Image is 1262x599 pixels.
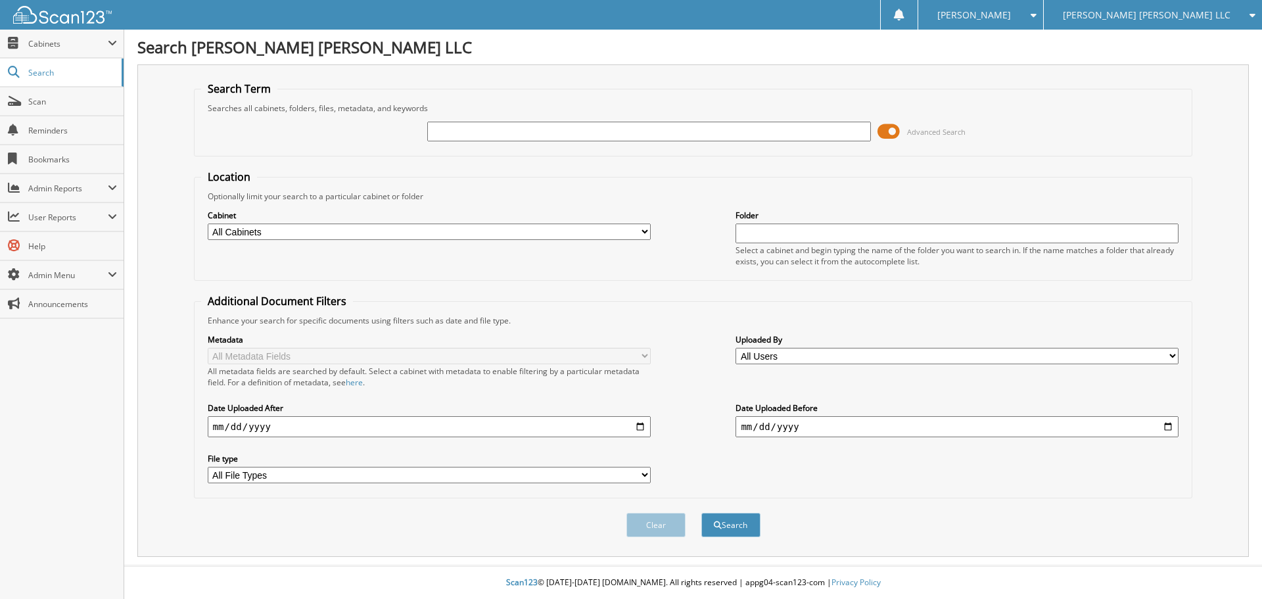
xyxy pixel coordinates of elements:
[28,299,117,310] span: Announcements
[201,170,257,184] legend: Location
[201,315,1186,326] div: Enhance your search for specific documents using filters such as date and file type.
[208,402,651,414] label: Date Uploaded After
[201,103,1186,114] div: Searches all cabinets, folders, files, metadata, and keywords
[736,245,1179,267] div: Select a cabinet and begin typing the name of the folder you want to search in. If the name match...
[907,127,966,137] span: Advanced Search
[201,191,1186,202] div: Optionally limit your search to a particular cabinet or folder
[736,402,1179,414] label: Date Uploaded Before
[736,334,1179,345] label: Uploaded By
[208,453,651,464] label: File type
[208,334,651,345] label: Metadata
[124,567,1262,599] div: © [DATE]-[DATE] [DOMAIN_NAME]. All rights reserved | appg04-scan123-com |
[346,377,363,388] a: here
[1063,11,1230,19] span: [PERSON_NAME] [PERSON_NAME] LLC
[937,11,1011,19] span: [PERSON_NAME]
[736,210,1179,221] label: Folder
[28,38,108,49] span: Cabinets
[28,212,108,223] span: User Reports
[28,96,117,107] span: Scan
[831,577,881,588] a: Privacy Policy
[28,183,108,194] span: Admin Reports
[28,270,108,281] span: Admin Menu
[28,154,117,165] span: Bookmarks
[701,513,760,537] button: Search
[28,241,117,252] span: Help
[201,294,353,308] legend: Additional Document Filters
[208,366,651,388] div: All metadata fields are searched by default. Select a cabinet with metadata to enable filtering b...
[1196,536,1262,599] iframe: Chat Widget
[506,577,538,588] span: Scan123
[28,125,117,136] span: Reminders
[208,416,651,437] input: start
[13,6,112,24] img: scan123-logo-white.svg
[736,416,1179,437] input: end
[208,210,651,221] label: Cabinet
[201,82,277,96] legend: Search Term
[137,36,1249,58] h1: Search [PERSON_NAME] [PERSON_NAME] LLC
[28,67,115,78] span: Search
[626,513,686,537] button: Clear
